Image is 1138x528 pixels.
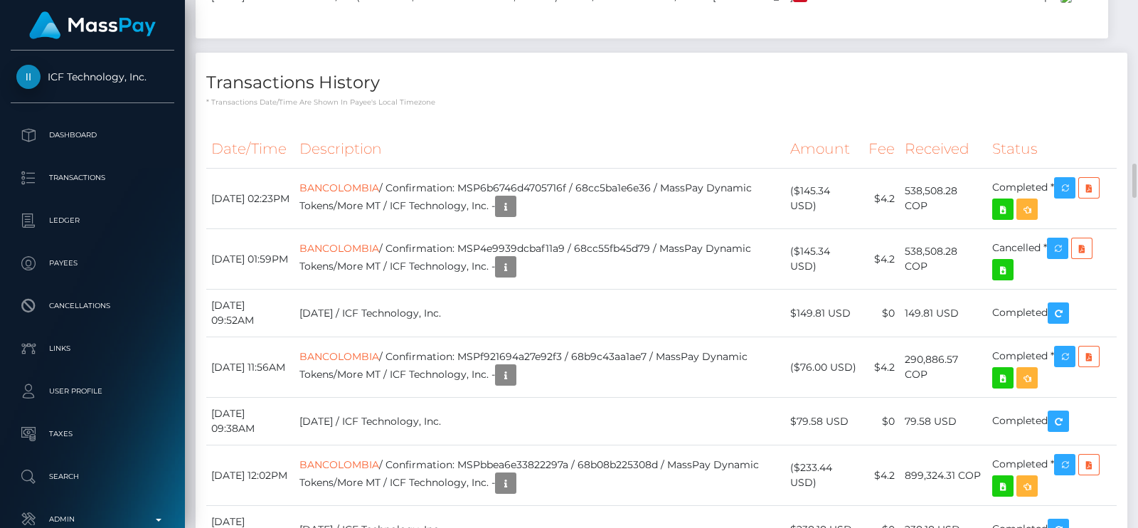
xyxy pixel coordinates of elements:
td: [DATE] 09:38AM [206,398,294,445]
td: $4.2 [863,445,900,506]
td: 538,508.28 COP [900,169,987,229]
td: / Confirmation: MSP4e9939dcbaf11a9 / 68cc55fb45d79 / MassPay Dynamic Tokens/More MT / ICF Technol... [294,229,785,290]
td: / Confirmation: MSP6b6746d4705716f / 68cc5ba1e6e36 / MassPay Dynamic Tokens/More MT / ICF Technol... [294,169,785,229]
a: Ledger [11,203,174,238]
a: Cancellations [11,288,174,324]
p: Cancellations [16,295,169,317]
td: $4.2 [863,337,900,398]
td: Completed [987,398,1117,445]
a: Search [11,459,174,495]
td: [DATE] 02:23PM [206,169,294,229]
td: $79.58 USD [785,398,863,445]
th: Date/Time [206,130,294,169]
p: Links [16,338,169,359]
img: ICF Technology, Inc. [16,65,41,89]
td: [DATE] 11:56AM [206,337,294,398]
td: [DATE] / ICF Technology, Inc. [294,290,785,337]
td: Cancelled * [987,229,1117,290]
td: [DATE] 12:02PM [206,445,294,506]
h4: Transactions History [206,70,1117,95]
td: Completed [987,290,1117,337]
a: BANCOLOMBIA [299,350,379,363]
td: ($145.34 USD) [785,229,863,290]
td: Completed * [987,337,1117,398]
td: 290,886.57 COP [900,337,987,398]
td: $4.2 [863,229,900,290]
td: ($145.34 USD) [785,169,863,229]
td: / Confirmation: MSPf921694a27e92f3 / 68b9c43aa1ae7 / MassPay Dynamic Tokens/More MT / ICF Technol... [294,337,785,398]
td: ($76.00 USD) [785,337,863,398]
p: Ledger [16,210,169,231]
td: [DATE] 09:52AM [206,290,294,337]
td: 538,508.28 COP [900,229,987,290]
td: $149.81 USD [785,290,863,337]
th: Amount [785,130,863,169]
a: User Profile [11,374,174,409]
p: * Transactions date/time are shown in payee's local timezone [206,97,1117,107]
a: BANCOLOMBIA [299,458,379,471]
th: Status [987,130,1117,169]
td: / Confirmation: MSPbbea6e33822297a / 68b08b225308d / MassPay Dynamic Tokens/More MT / ICF Technol... [294,445,785,506]
td: 79.58 USD [900,398,987,445]
a: BANCOLOMBIA [299,242,379,255]
td: $0 [863,290,900,337]
a: Taxes [11,416,174,452]
img: MassPay Logo [29,11,156,39]
a: BANCOLOMBIA [299,181,379,194]
a: Dashboard [11,117,174,153]
span: ICF Technology, Inc. [11,70,174,83]
th: Description [294,130,785,169]
th: Received [900,130,987,169]
p: Dashboard [16,125,169,146]
a: Payees [11,245,174,281]
td: Completed * [987,169,1117,229]
a: Transactions [11,160,174,196]
p: Taxes [16,423,169,445]
td: $0 [863,398,900,445]
p: Search [16,466,169,487]
p: Payees [16,253,169,274]
td: $4.2 [863,169,900,229]
td: ($233.44 USD) [785,445,863,506]
td: 899,324.31 COP [900,445,987,506]
td: [DATE] / ICF Technology, Inc. [294,398,785,445]
p: Transactions [16,167,169,189]
td: Completed * [987,445,1117,506]
a: Links [11,331,174,366]
td: [DATE] 01:59PM [206,229,294,290]
td: 149.81 USD [900,290,987,337]
th: Fee [863,130,900,169]
p: User Profile [16,381,169,402]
